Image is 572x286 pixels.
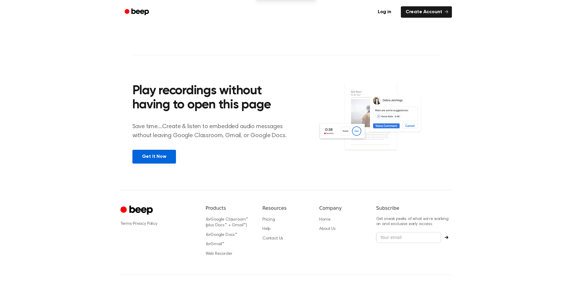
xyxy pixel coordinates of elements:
a: Log in [372,5,397,19]
h6: Resources [262,205,310,212]
a: Privacy Policy [133,222,157,226]
a: forGoogle Docs™ [206,233,238,237]
h6: Company [319,205,366,212]
h6: Subscribe [376,205,452,212]
a: Home [319,218,330,222]
a: Contact Us [262,236,283,241]
a: forGoogle Classroom™ (plus Docs™ + Gmail™) [206,218,248,228]
div: · [120,221,196,227]
p: Get sneak peeks of what we’re working on and exclusive early access. [376,217,452,227]
h6: Products [206,205,253,212]
h2: Play recordings without having to open this page [132,84,294,113]
a: Cruip [120,205,154,216]
p: Save time....Create & listen to embedded audio messages without leaving Google Classroom, Gmail, ... [132,122,294,140]
a: Web Recorder [206,252,232,256]
a: forGmail™ [206,242,225,246]
a: Create Account [401,6,452,18]
input: Your email [376,232,441,243]
i: for [206,218,211,222]
a: Pricing [262,218,275,222]
a: Terms [120,222,132,226]
i: for [206,233,211,237]
a: Help [262,227,271,231]
i: for [206,242,211,246]
a: Get It Now [132,150,176,164]
button: Subscribe [441,236,452,239]
a: About Us [319,227,336,231]
img: Voice Comments on Docs and Recording Widget [318,82,440,163]
a: Beep [120,6,154,18]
